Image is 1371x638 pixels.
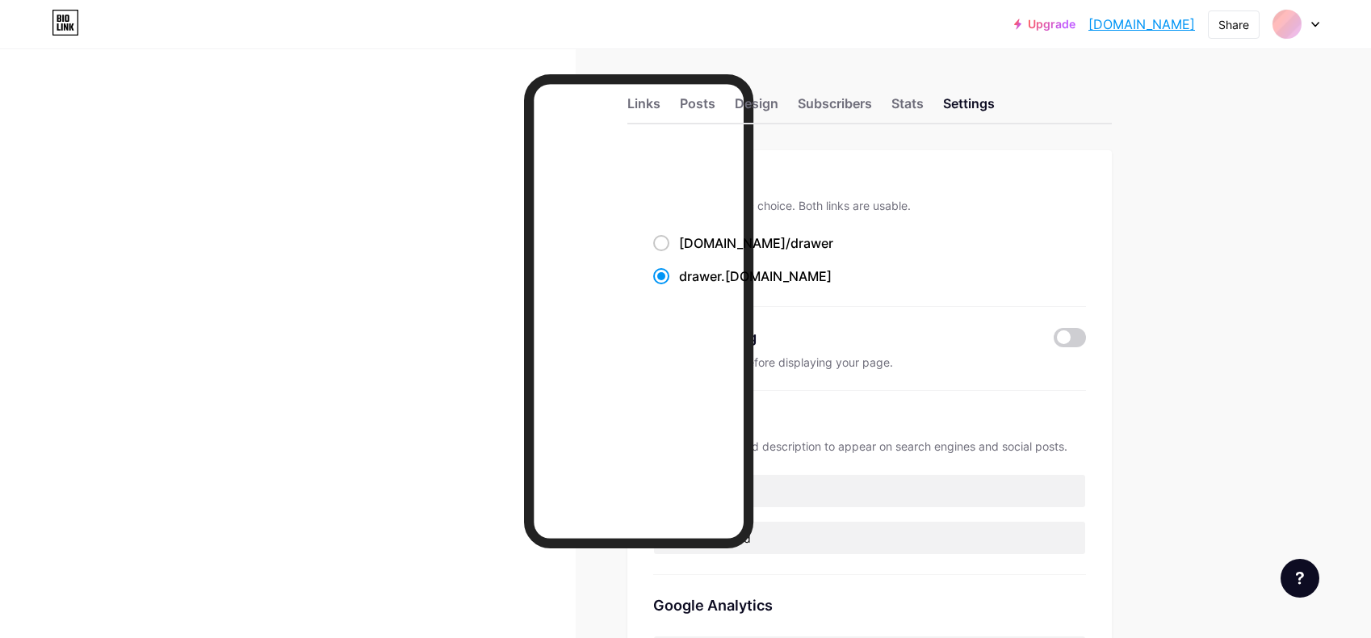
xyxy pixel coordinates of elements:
[654,475,1085,507] input: Title
[790,235,833,251] span: drawer
[1088,15,1195,34] a: [DOMAIN_NAME]
[653,355,1086,371] div: Show a warning before displaying your page.
[1218,16,1249,33] div: Share
[653,410,1086,432] div: SEO
[653,326,1030,348] div: NSFW warning
[679,267,832,286] div: .[DOMAIN_NAME]
[653,170,1086,191] div: Preferred link
[654,522,1085,554] input: Description (max 160 chars)
[943,94,995,123] div: Settings
[735,94,778,123] div: Design
[627,94,660,123] div: Links
[1014,18,1075,31] a: Upgrade
[653,439,1086,455] div: Choose the title and description to appear on search engines and social posts.
[680,94,715,123] div: Posts
[679,233,833,253] div: [DOMAIN_NAME]/
[653,594,1086,616] div: Google Analytics
[653,198,1086,214] div: This is an aesthetic choice. Both links are usable.
[798,94,872,123] div: Subscribers
[891,94,924,123] div: Stats
[679,268,721,284] span: drawer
